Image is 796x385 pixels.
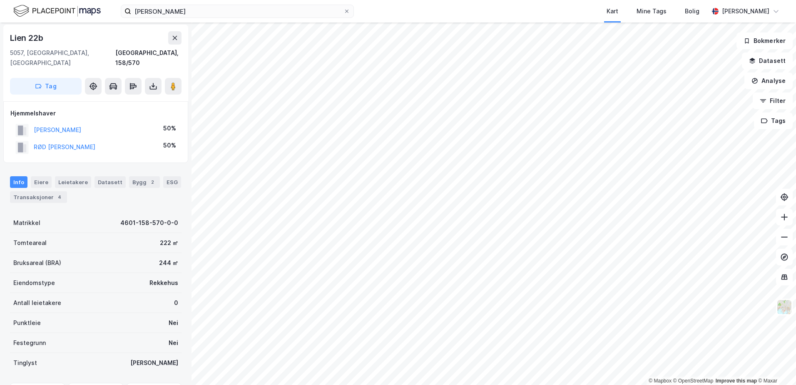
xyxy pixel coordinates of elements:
div: [PERSON_NAME] [722,6,769,16]
div: Festegrunn [13,338,46,348]
input: Søk på adresse, matrikkel, gårdeiere, leietakere eller personer [131,5,343,17]
div: Mine Tags [637,6,667,16]
div: Nei [169,338,178,348]
a: OpenStreetMap [673,378,714,384]
div: Kontrollprogram for chat [754,345,796,385]
div: 4 [55,193,64,201]
div: Rekkehus [149,278,178,288]
div: Nei [169,318,178,328]
div: Transaksjoner [10,191,67,203]
div: ESG [163,176,181,188]
div: 222 ㎡ [160,238,178,248]
div: Eiere [31,176,52,188]
div: Bolig [685,6,699,16]
button: Tags [754,112,793,129]
iframe: Chat Widget [754,345,796,385]
div: 4601-158-570-0-0 [120,218,178,228]
div: 5057, [GEOGRAPHIC_DATA], [GEOGRAPHIC_DATA] [10,48,115,68]
div: 244 ㎡ [159,258,178,268]
button: Analyse [744,72,793,89]
div: Tinglyst [13,358,37,368]
div: 50% [163,140,176,150]
div: 50% [163,123,176,133]
div: Antall leietakere [13,298,61,308]
a: Improve this map [716,378,757,384]
div: Bruksareal (BRA) [13,258,61,268]
div: [PERSON_NAME] [130,358,178,368]
a: Mapbox [649,378,672,384]
img: logo.f888ab2527a4732fd821a326f86c7f29.svg [13,4,101,18]
button: Bokmerker [736,32,793,49]
div: Matrikkel [13,218,40,228]
div: Punktleie [13,318,41,328]
div: Bygg [129,176,160,188]
div: Tomteareal [13,238,47,248]
div: 0 [174,298,178,308]
div: Info [10,176,27,188]
img: Z [776,299,792,315]
div: [GEOGRAPHIC_DATA], 158/570 [115,48,182,68]
div: Eiendomstype [13,278,55,288]
div: Kart [607,6,618,16]
button: Datasett [742,52,793,69]
div: Datasett [95,176,126,188]
div: Leietakere [55,176,91,188]
div: 2 [148,178,157,186]
div: Lien 22b [10,31,45,45]
button: Filter [753,92,793,109]
div: Hjemmelshaver [10,108,181,118]
button: Tag [10,78,82,95]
